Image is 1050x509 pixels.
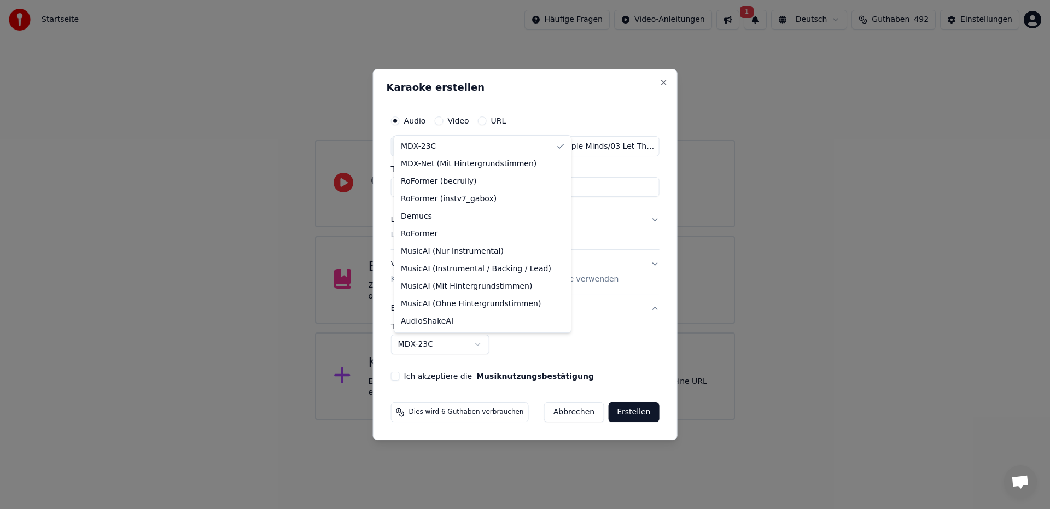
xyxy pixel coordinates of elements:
[401,229,437,239] span: RoFormer
[401,281,532,292] span: MusicAI (Mit Hintergrundstimmen)
[401,141,436,152] span: MDX-23C
[401,264,551,274] span: MusicAI (Instrumental / Backing / Lead)
[401,316,453,327] span: AudioShakeAI
[401,211,432,222] span: Demucs
[401,246,504,257] span: MusicAI (Nur Instrumental)
[401,299,541,309] span: MusicAI (Ohne Hintergrundstimmen)
[401,159,536,169] span: MDX-Net (Mit Hintergrundstimmen)
[401,194,497,204] span: RoFormer (instv7_gabox)
[401,176,477,187] span: RoFormer (becruily)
